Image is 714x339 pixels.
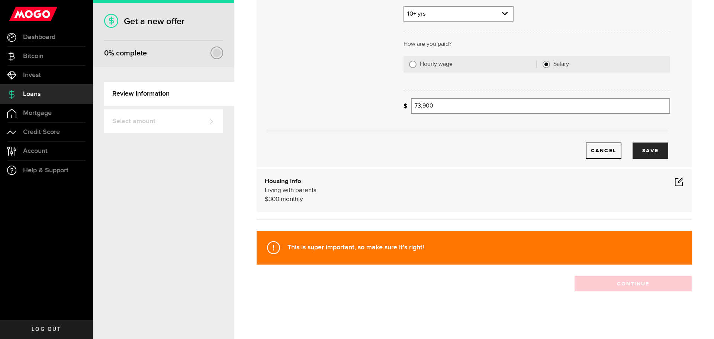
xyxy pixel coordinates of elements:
[104,49,109,58] span: 0
[281,196,303,202] span: monthly
[420,61,537,68] label: Hourly wage
[104,109,223,133] a: Select amount
[23,53,44,60] span: Bitcoin
[265,196,268,202] span: $
[6,3,28,25] button: Open LiveChat chat widget
[23,72,41,79] span: Invest
[265,187,316,194] span: Living with parents
[404,7,513,21] a: expand select
[23,91,41,97] span: Loans
[287,243,424,251] strong: This is super important, so make sure it's right!
[575,276,692,291] button: Continue
[32,327,61,332] span: Log out
[409,61,416,68] input: Hourly wage
[268,196,279,202] span: 300
[403,40,670,49] p: How are you paid?
[104,82,234,106] a: Review information
[23,34,55,41] span: Dashboard
[553,61,665,68] label: Salary
[265,178,301,185] b: Housing info
[23,110,52,116] span: Mortgage
[104,47,147,60] div: % complete
[633,143,668,159] button: Save
[23,167,68,174] span: Help & Support
[104,16,223,27] h1: Get a new offer
[23,148,48,154] span: Account
[586,143,621,159] button: Cancel
[543,61,550,68] input: Salary
[23,129,60,135] span: Credit Score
